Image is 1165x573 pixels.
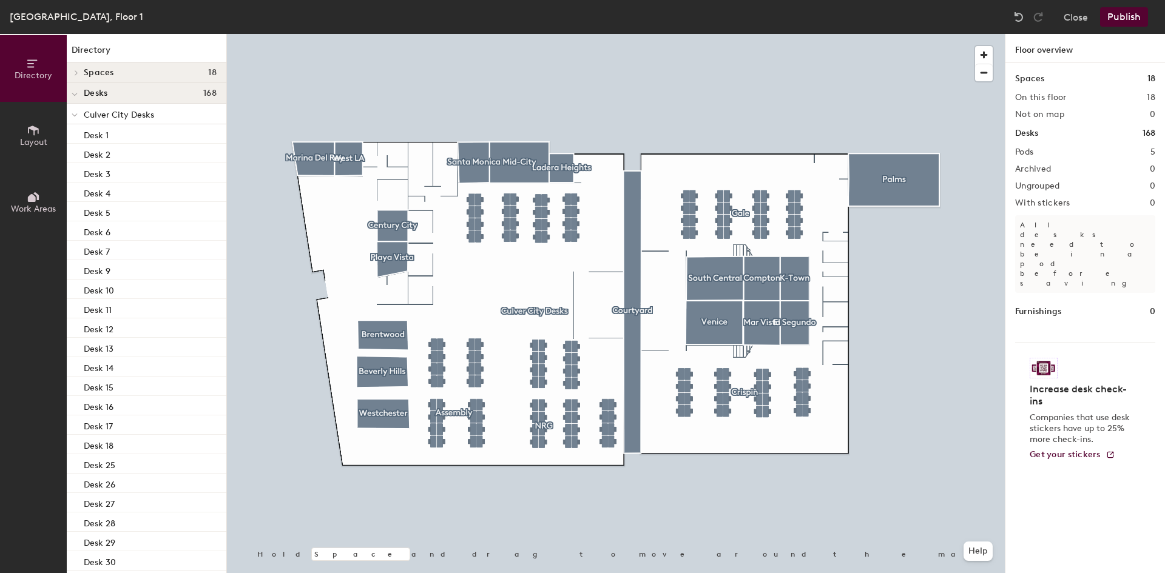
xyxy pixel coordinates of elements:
[84,340,113,354] p: Desk 13
[84,224,110,238] p: Desk 6
[84,68,114,78] span: Spaces
[1147,72,1155,85] h1: 18
[84,457,115,471] p: Desk 25
[84,554,116,568] p: Desk 30
[1015,127,1038,140] h1: Desks
[203,89,217,98] span: 168
[67,44,226,62] h1: Directory
[20,137,47,147] span: Layout
[1030,450,1115,460] a: Get your stickers
[84,243,110,257] p: Desk 7
[1100,7,1148,27] button: Publish
[84,418,113,432] p: Desk 17
[1030,358,1058,378] img: Sticker logo
[84,379,113,393] p: Desk 15
[1143,127,1155,140] h1: 168
[84,301,112,315] p: Desk 11
[84,476,115,490] p: Desk 26
[1150,164,1155,174] h2: 0
[84,185,110,199] p: Desk 4
[10,9,143,24] div: [GEOGRAPHIC_DATA], Floor 1
[84,263,110,276] p: Desk 9
[1015,110,1064,119] h2: Not on map
[1150,147,1155,157] h2: 5
[208,68,217,78] span: 18
[1013,11,1025,23] img: Undo
[84,89,107,98] span: Desks
[1150,110,1155,119] h2: 0
[84,127,109,141] p: Desk 1
[84,282,114,296] p: Desk 10
[1005,34,1165,62] h1: Floor overview
[1015,198,1070,208] h2: With stickers
[84,146,110,160] p: Desk 2
[1015,93,1067,102] h2: On this floor
[84,204,110,218] p: Desk 5
[1015,164,1051,174] h2: Archived
[84,110,154,120] span: Culver City Desks
[1030,412,1133,445] p: Companies that use desk stickers have up to 25% more check-ins.
[1015,181,1060,191] h2: Ungrouped
[84,398,113,412] p: Desk 16
[1015,215,1155,293] p: All desks need to be in a pod before saving
[84,515,115,529] p: Desk 28
[1030,449,1101,460] span: Get your stickers
[84,437,113,451] p: Desk 18
[1147,93,1155,102] h2: 18
[964,541,993,561] button: Help
[1032,11,1044,23] img: Redo
[84,166,110,179] p: Desk 3
[1015,72,1044,85] h1: Spaces
[1150,181,1155,191] h2: 0
[11,204,56,214] span: Work Areas
[1015,305,1061,318] h1: Furnishings
[15,70,52,81] span: Directory
[1015,147,1033,157] h2: Pods
[84,495,115,509] p: Desk 27
[84,360,113,374] p: Desk 14
[1064,7,1088,27] button: Close
[84,534,115,548] p: Desk 29
[1030,383,1133,407] h4: Increase desk check-ins
[1150,305,1155,318] h1: 0
[1150,198,1155,208] h2: 0
[84,321,113,335] p: Desk 12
